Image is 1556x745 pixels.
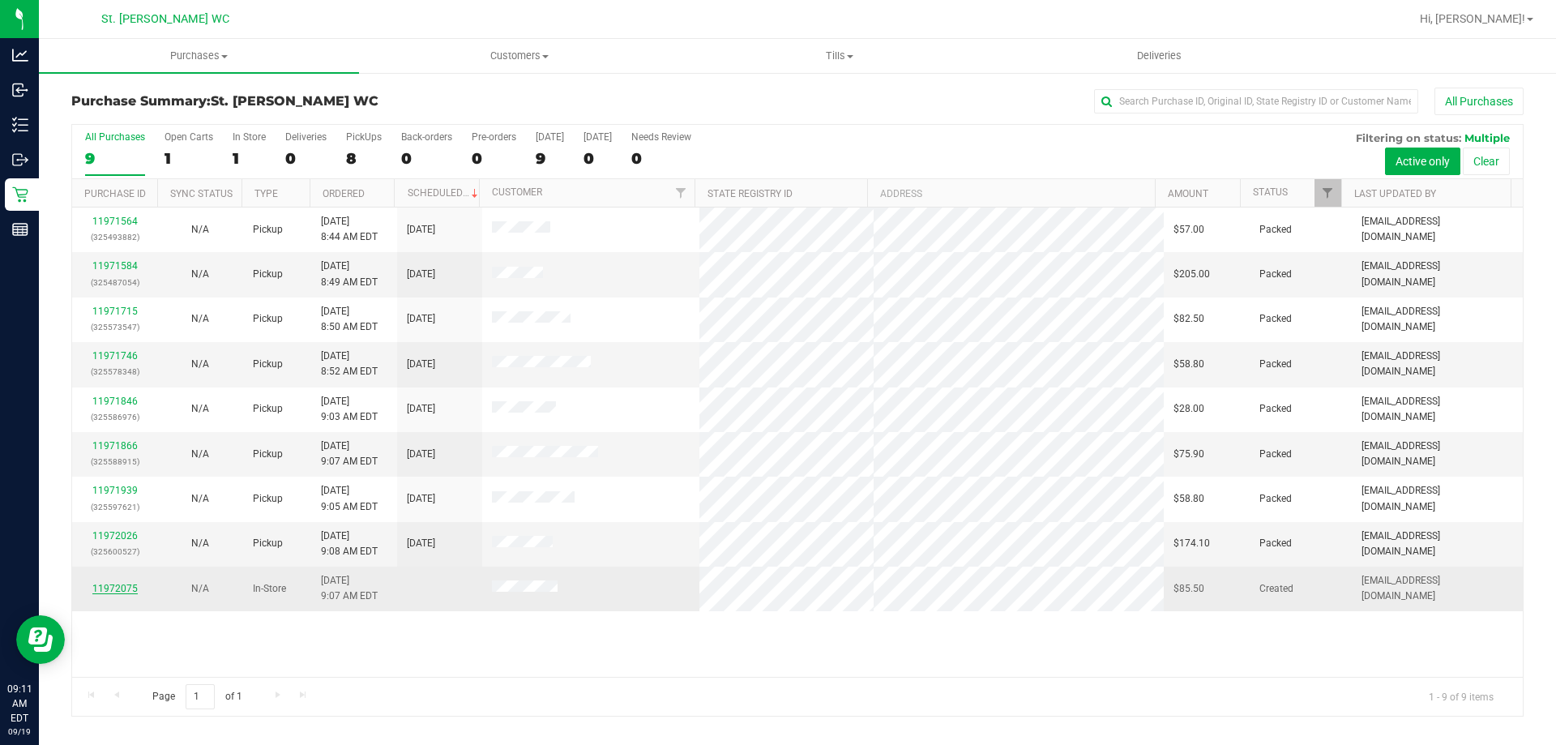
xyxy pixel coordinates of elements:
[16,615,65,664] iframe: Resource center
[1259,491,1292,507] span: Packed
[1464,131,1510,144] span: Multiple
[233,131,266,143] div: In Store
[82,409,147,425] p: (325586976)
[631,131,691,143] div: Needs Review
[1173,536,1210,551] span: $174.10
[407,267,435,282] span: [DATE]
[1173,491,1204,507] span: $58.80
[1173,222,1204,238] span: $57.00
[165,131,213,143] div: Open Carts
[1361,259,1513,289] span: [EMAIL_ADDRESS][DOMAIN_NAME]
[211,93,378,109] span: St. [PERSON_NAME] WC
[1356,131,1461,144] span: Filtering on status:
[191,536,209,551] button: N/A
[321,214,378,245] span: [DATE] 8:44 AM EDT
[101,12,229,26] span: St. [PERSON_NAME] WC
[92,583,138,594] a: 11972075
[1168,188,1208,199] a: Amount
[1361,573,1513,604] span: [EMAIL_ADDRESS][DOMAIN_NAME]
[285,131,327,143] div: Deliveries
[1420,12,1525,25] span: Hi, [PERSON_NAME]!
[12,186,28,203] inline-svg: Retail
[12,152,28,168] inline-svg: Outbound
[323,188,365,199] a: Ordered
[408,187,481,199] a: Scheduled
[170,188,233,199] a: Sync Status
[92,350,138,362] a: 11971746
[472,131,516,143] div: Pre-orders
[1361,214,1513,245] span: [EMAIL_ADDRESS][DOMAIN_NAME]
[165,149,213,168] div: 1
[191,581,209,597] button: N/A
[12,221,28,238] inline-svg: Reports
[1115,49,1203,63] span: Deliveries
[1173,581,1204,597] span: $85.50
[1094,89,1418,113] input: Search Purchase ID, Original ID, State Registry ID or Customer Name...
[82,499,147,515] p: (325597621)
[407,401,435,417] span: [DATE]
[1259,536,1292,551] span: Packed
[631,149,691,168] div: 0
[407,357,435,372] span: [DATE]
[407,447,435,462] span: [DATE]
[680,49,998,63] span: Tills
[191,358,209,370] span: Not Applicable
[1259,222,1292,238] span: Packed
[360,49,678,63] span: Customers
[39,49,359,63] span: Purchases
[321,529,378,559] span: [DATE] 9:08 AM EDT
[82,364,147,379] p: (325578348)
[233,149,266,168] div: 1
[191,224,209,235] span: Not Applicable
[139,684,255,709] span: Page of 1
[191,401,209,417] button: N/A
[1259,357,1292,372] span: Packed
[1361,394,1513,425] span: [EMAIL_ADDRESS][DOMAIN_NAME]
[1416,684,1507,709] span: 1 - 9 of 9 items
[71,94,555,109] h3: Purchase Summary:
[1361,483,1513,514] span: [EMAIL_ADDRESS][DOMAIN_NAME]
[253,267,283,282] span: Pickup
[321,259,378,289] span: [DATE] 8:49 AM EDT
[191,403,209,414] span: Not Applicable
[253,357,283,372] span: Pickup
[321,304,378,335] span: [DATE] 8:50 AM EDT
[191,583,209,594] span: Not Applicable
[186,684,215,709] input: 1
[191,447,209,462] button: N/A
[668,179,695,207] a: Filter
[253,447,283,462] span: Pickup
[407,491,435,507] span: [DATE]
[346,131,382,143] div: PickUps
[401,131,452,143] div: Back-orders
[253,401,283,417] span: Pickup
[1463,148,1510,175] button: Clear
[191,448,209,460] span: Not Applicable
[1361,439,1513,469] span: [EMAIL_ADDRESS][DOMAIN_NAME]
[1361,349,1513,379] span: [EMAIL_ADDRESS][DOMAIN_NAME]
[92,440,138,452] a: 11971866
[191,267,209,282] button: N/A
[253,536,283,551] span: Pickup
[191,357,209,372] button: N/A
[92,485,138,496] a: 11971939
[1259,267,1292,282] span: Packed
[1354,188,1436,199] a: Last Updated By
[191,311,209,327] button: N/A
[1259,401,1292,417] span: Packed
[1173,311,1204,327] span: $82.50
[191,537,209,549] span: Not Applicable
[407,311,435,327] span: [DATE]
[1173,447,1204,462] span: $75.90
[359,39,679,73] a: Customers
[191,493,209,504] span: Not Applicable
[92,260,138,272] a: 11971584
[12,117,28,133] inline-svg: Inventory
[472,149,516,168] div: 0
[1173,267,1210,282] span: $205.00
[407,536,435,551] span: [DATE]
[321,394,378,425] span: [DATE] 9:03 AM EDT
[285,149,327,168] div: 0
[92,530,138,542] a: 11972026
[407,222,435,238] span: [DATE]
